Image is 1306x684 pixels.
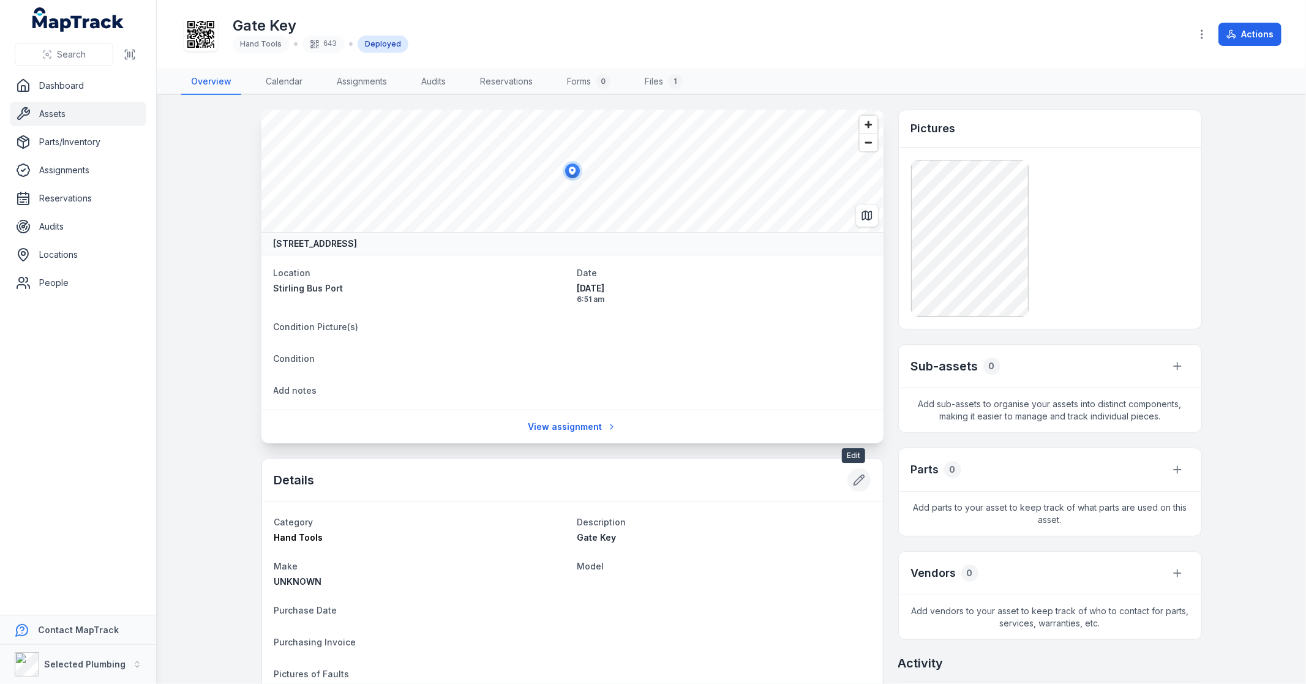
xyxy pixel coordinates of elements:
span: Add sub-assets to organise your assets into distinct components, making it easier to manage and t... [899,388,1201,432]
h1: Gate Key [233,16,408,36]
a: View assignment [520,415,625,438]
a: Audits [411,69,456,95]
a: Assignments [327,69,397,95]
button: Switch to Map View [855,204,879,227]
div: 0 [983,358,1000,375]
span: Search [57,48,86,61]
div: 0 [944,461,961,478]
span: Hand Tools [240,39,282,48]
span: Location [274,268,311,278]
h2: Activity [898,655,944,672]
a: Assignments [10,158,146,182]
span: [DATE] [577,282,871,295]
button: Zoom in [860,116,877,133]
span: 6:51 am [577,295,871,304]
time: 11/09/2025, 6:51:33 am [577,282,871,304]
span: Purchasing Invoice [274,637,356,647]
a: Forms0 [557,69,620,95]
canvas: Map [261,110,884,232]
span: Add notes [274,385,317,396]
h2: Details [274,472,315,489]
button: Zoom out [860,133,877,151]
button: Search [15,43,113,66]
span: Edit [842,448,865,463]
h2: Sub-assets [911,358,978,375]
strong: Selected Plumbing [44,659,126,669]
span: Stirling Bus Port [274,283,343,293]
a: Audits [10,214,146,239]
div: 1 [668,74,683,89]
span: Date [577,268,598,278]
a: Calendar [256,69,312,95]
span: Condition [274,353,315,364]
a: Dashboard [10,73,146,98]
h3: Parts [911,461,939,478]
a: Reservations [10,186,146,211]
a: Locations [10,242,146,267]
span: Purchase Date [274,605,337,615]
div: 0 [596,74,610,89]
span: Hand Tools [274,532,323,543]
span: Add parts to your asset to keep track of what parts are used on this asset. [899,492,1201,536]
span: Category [274,517,313,527]
div: 643 [302,36,344,53]
a: Overview [181,69,241,95]
span: UNKNOWN [274,576,322,587]
span: Make [274,561,298,571]
span: Description [577,517,626,527]
span: Condition Picture(s) [274,321,359,332]
a: Files1 [635,69,692,95]
a: Reservations [470,69,542,95]
a: Parts/Inventory [10,130,146,154]
button: Actions [1218,23,1282,46]
span: Pictures of Faults [274,669,350,679]
a: MapTrack [32,7,124,32]
div: 0 [961,565,978,582]
span: Add vendors to your asset to keep track of who to contact for parts, services, warranties, etc. [899,595,1201,639]
a: People [10,271,146,295]
h3: Pictures [911,120,956,137]
a: Assets [10,102,146,126]
strong: Contact MapTrack [38,625,119,635]
span: Model [577,561,604,571]
a: Stirling Bus Port [274,282,568,295]
strong: [STREET_ADDRESS] [274,238,358,250]
div: Deployed [358,36,408,53]
span: Gate Key [577,532,617,543]
h3: Vendors [911,565,956,582]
